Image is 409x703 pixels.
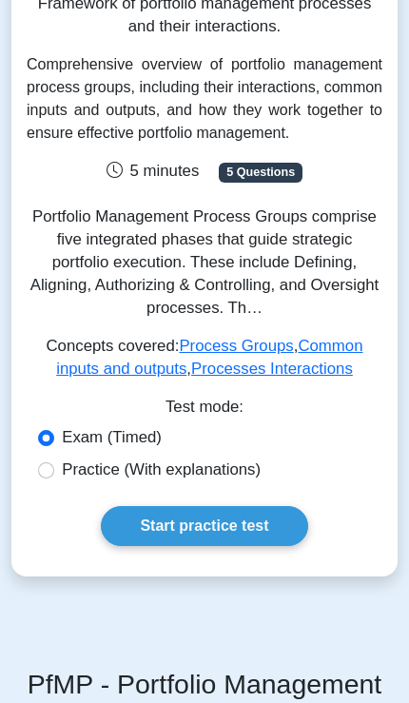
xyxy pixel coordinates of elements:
[62,459,261,481] label: Practice (With explanations)
[219,163,302,183] span: 5 Questions
[62,426,162,449] label: Exam (Timed)
[101,506,307,546] a: Start practice test
[27,53,382,145] div: Comprehensive overview of portfolio management process groups, including their interactions, comm...
[27,335,382,381] p: Concepts covered: , ,
[27,396,382,426] div: Test mode:
[179,337,293,355] a: Process Groups
[107,162,200,180] span: 5 minutes
[191,360,353,378] a: Processes Interactions
[27,205,382,320] p: Portfolio Management Process Groups comprise five integrated phases that guide strategic portfoli...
